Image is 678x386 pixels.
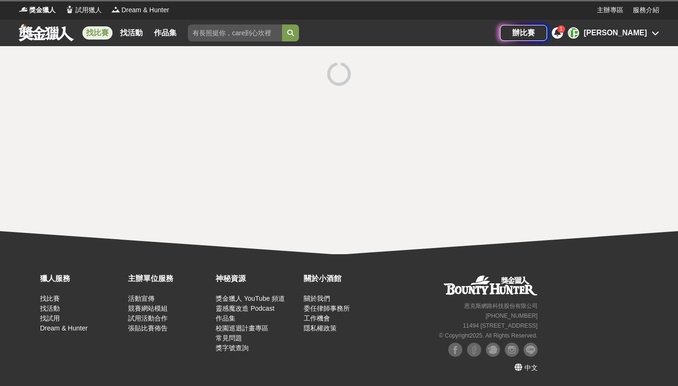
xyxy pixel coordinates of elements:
img: Logo [65,5,74,14]
a: 隱私權政策 [304,324,337,332]
img: Facebook [467,343,481,357]
small: © Copyright 2025 . All Rights Reserved. [439,332,537,339]
img: Instagram [505,343,519,357]
img: LINE [524,343,538,357]
a: 張貼比賽佈告 [128,324,168,332]
img: Facebook [448,343,462,357]
a: 靈感魔改造 Podcast [216,305,274,312]
a: 關於我們 [304,295,330,302]
small: 恩克斯網路科技股份有限公司 [464,303,538,309]
a: 試用活動合作 [128,314,168,322]
div: 神秘資源 [216,273,299,284]
img: Plurk [486,343,500,357]
a: 找活動 [40,305,60,312]
a: 校園巡迴計畫專區 [216,324,268,332]
small: 11494 [STREET_ADDRESS] [463,322,538,329]
a: 常見問題 [216,334,242,342]
img: Logo [111,5,121,14]
a: Dream & Hunter [40,324,88,332]
a: LogoDream & Hunter [111,5,169,15]
a: Logo試用獵人 [65,5,102,15]
small: [PHONE_NUMBER] [485,313,537,319]
a: Logo獎金獵人 [19,5,56,15]
img: Logo [19,5,28,14]
a: 找比賽 [82,26,113,40]
span: 試用獵人 [75,5,102,15]
div: 獵人服務 [40,273,123,284]
a: 委任律師事務所 [304,305,350,312]
div: 主辦單位服務 [128,273,211,284]
span: Dream & Hunter [121,5,169,15]
div: [PERSON_NAME] [568,27,579,39]
a: 獎金獵人 YouTube 頻道 [216,295,285,302]
a: 找活動 [116,26,146,40]
div: [PERSON_NAME] [584,27,647,39]
a: 找試用 [40,314,60,322]
a: 作品集 [216,314,235,322]
div: 關於小酒館 [304,273,387,284]
a: 辦比賽 [500,25,547,41]
a: 作品集 [150,26,180,40]
a: 主辦專區 [597,5,623,15]
span: 獎金獵人 [29,5,56,15]
a: 活動宣傳 [128,295,154,302]
a: 工作機會 [304,314,330,322]
span: 1 [560,26,563,32]
span: 中文 [525,364,538,371]
a: 競賽網站模組 [128,305,168,312]
input: 有長照挺你，care到心坎裡！青春出手，拍出照顧 影音徵件活動 [188,24,282,41]
a: 獎字號查詢 [216,344,249,352]
a: 找比賽 [40,295,60,302]
a: 服務介紹 [633,5,659,15]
